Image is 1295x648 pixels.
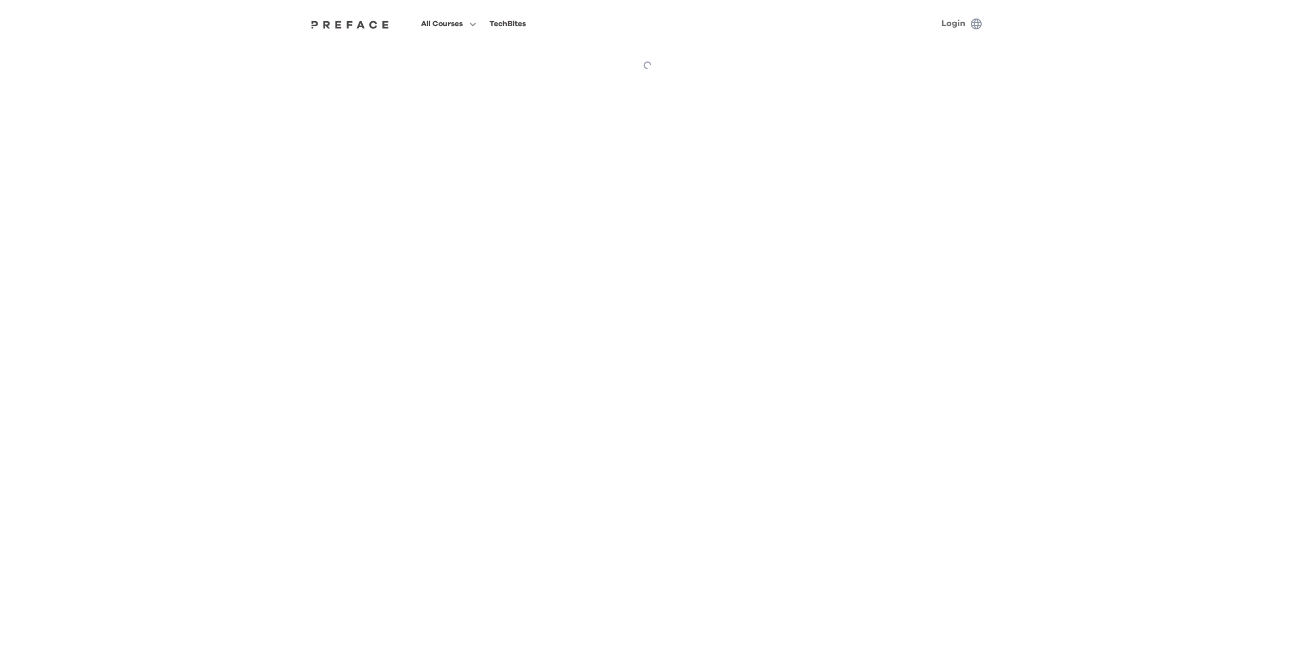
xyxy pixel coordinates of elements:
[941,19,965,28] a: Login
[490,17,526,30] div: TechBites
[421,17,463,30] span: All Courses
[308,20,392,28] a: Preface Logo
[418,17,480,31] button: All Courses
[308,20,392,29] img: Preface Logo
